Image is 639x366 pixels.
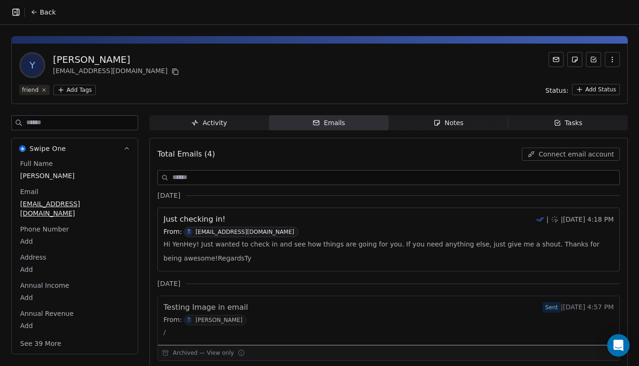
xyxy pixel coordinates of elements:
[21,54,44,76] span: Y
[19,145,26,152] img: Swipe One
[15,335,67,352] button: See 39 More
[173,349,234,357] span: Archived — View only
[20,199,129,218] span: [EMAIL_ADDRESS][DOMAIN_NAME]
[163,227,182,237] span: From:
[18,309,75,318] span: Annual Revenue
[187,228,190,236] div: T
[157,191,180,200] span: [DATE]
[539,149,614,159] span: Connect email account
[607,334,630,357] div: Open Intercom Messenger
[536,215,614,224] div: | | [DATE] 4:18 PM
[20,293,129,302] span: Add
[572,84,620,95] button: Add Status
[20,321,129,330] span: Add
[157,149,215,160] span: Total Emails (4)
[195,229,294,235] div: [EMAIL_ADDRESS][DOMAIN_NAME]
[542,302,614,313] span: | [DATE] 4:57 PM
[18,253,48,262] span: Address
[12,159,138,354] div: Swipe OneSwipe One
[53,85,96,95] button: Add Tags
[22,86,38,94] div: friend
[545,86,568,95] span: Status:
[25,4,61,21] button: Back
[163,325,166,339] span: /
[163,315,182,325] span: From:
[195,317,242,323] div: [PERSON_NAME]
[20,265,129,274] span: Add
[30,144,66,153] span: Swipe One
[163,302,248,313] span: Testing Image in email
[187,316,190,324] div: T
[163,237,614,265] span: Hi YenHey! Just wanted to check in and see how things are going for you. If you need anything els...
[157,279,180,288] span: [DATE]
[433,118,463,128] div: Notes
[53,66,181,77] div: [EMAIL_ADDRESS][DOMAIN_NAME]
[554,118,583,128] div: Tasks
[40,7,56,17] span: Back
[18,281,71,290] span: Annual Income
[53,53,181,66] div: [PERSON_NAME]
[12,138,138,159] button: Swipe OneSwipe One
[18,159,55,168] span: Full Name
[20,237,129,246] span: Add
[18,187,40,196] span: Email
[191,118,227,128] div: Activity
[18,224,71,234] span: Phone Number
[545,303,558,312] div: Sent
[163,214,225,225] span: Just checking in!
[20,171,129,180] span: [PERSON_NAME]
[522,148,620,161] button: Connect email account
